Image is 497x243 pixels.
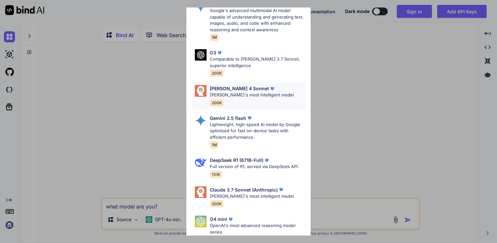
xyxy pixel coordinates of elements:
[278,186,284,193] img: premium
[227,216,234,222] img: premium
[210,141,219,149] span: 1M
[246,115,253,121] img: premium
[195,85,207,97] img: Pick Models
[216,50,223,56] img: premium
[210,34,219,41] span: 1M
[210,49,216,56] p: O3
[195,49,207,61] img: Pick Models
[210,222,305,235] p: OpenAI's most advanced reasoning model series
[210,92,294,98] p: [PERSON_NAME]'s most intelligent model
[210,121,305,141] p: Lightweight, high-speed AI model by Google optimized for fast on-device tasks with efficient perf...
[210,85,269,92] p: [PERSON_NAME] 4 Sonnet
[269,85,275,92] img: premium
[210,56,305,69] p: Comparable to [PERSON_NAME] 3.7 Sonnet, superior intelligence
[210,164,298,170] p: Full version of R1, served via DeepSeek API
[210,115,246,121] p: Gemini 2.5 flash
[263,157,270,164] img: premium
[210,200,224,207] span: 200K
[210,69,224,77] span: 200K
[210,171,222,178] span: 131K
[195,115,207,126] img: Pick Models
[210,157,263,164] p: DeepSeek R1 (671B-Full)
[195,186,207,198] img: Pick Models
[210,193,294,200] p: [PERSON_NAME]'s most intelligent model
[195,157,207,168] img: Pick Models
[210,186,278,193] p: Claude 3.7 Sonnet (Anthropic)
[210,7,305,33] p: Google's advanced multimodal AI model capable of understanding and generating text, images, audio...
[210,216,227,222] p: O4 mini
[195,216,207,227] img: Pick Models
[210,99,224,107] span: 200K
